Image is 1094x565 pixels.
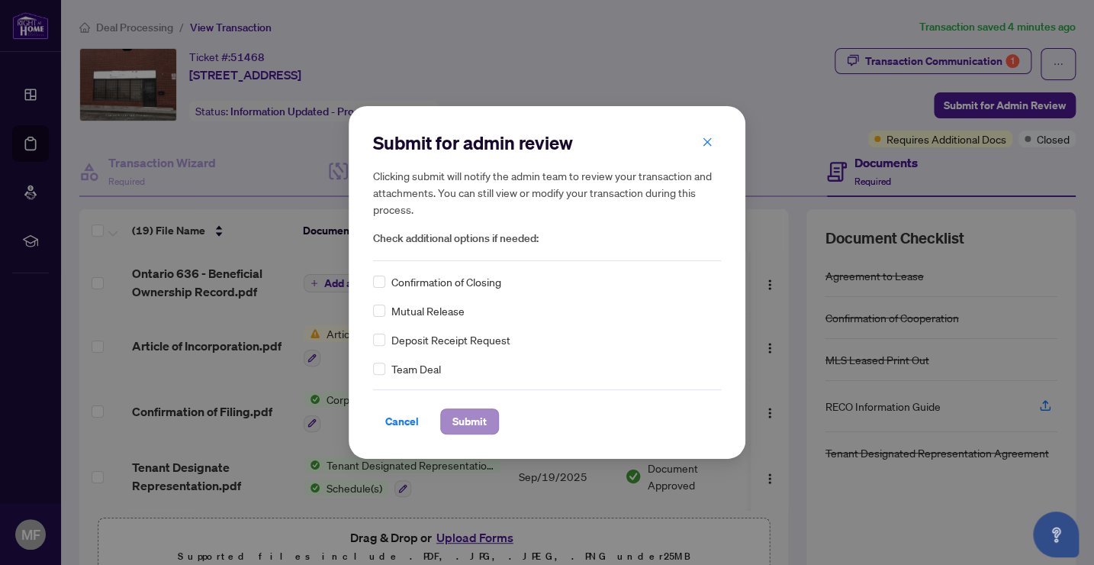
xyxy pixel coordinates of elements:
span: Deposit Receipt Request [391,331,510,348]
span: close [702,137,713,147]
h2: Submit for admin review [373,131,721,155]
span: Confirmation of Closing [391,273,501,290]
span: Cancel [385,409,419,434]
span: Team Deal [391,360,441,377]
h5: Clicking submit will notify the admin team to review your transaction and attachments. You can st... [373,167,721,218]
button: Open asap [1033,512,1079,557]
button: Cancel [373,408,431,434]
button: Submit [440,408,499,434]
span: Submit [452,409,487,434]
span: Mutual Release [391,302,465,319]
span: Check additional options if needed: [373,230,721,247]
